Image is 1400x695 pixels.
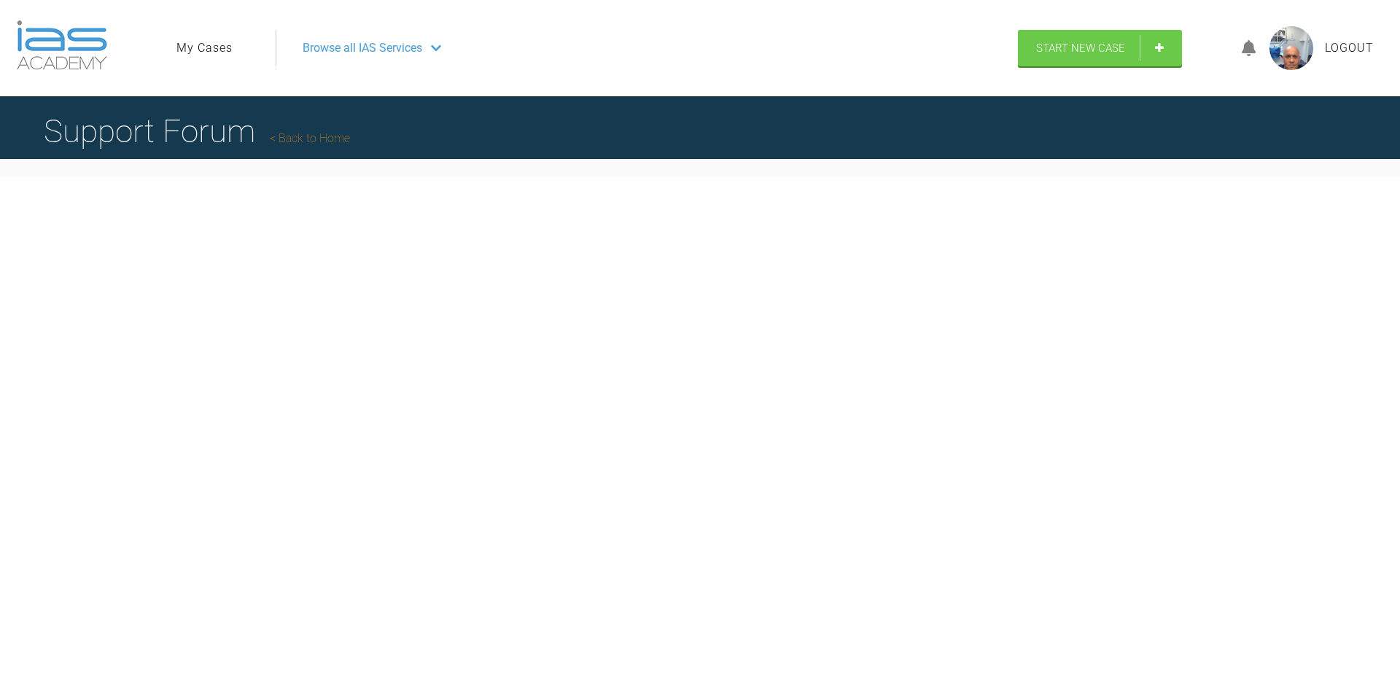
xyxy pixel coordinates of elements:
img: profile.png [1269,26,1313,70]
span: Browse all IAS Services [303,39,422,58]
span: Start New Case [1036,42,1125,55]
h1: Support Forum [44,106,350,157]
a: Start New Case [1018,30,1182,66]
a: My Cases [176,39,233,58]
a: Logout [1325,39,1374,58]
img: logo-light.3e3ef733.png [17,20,107,70]
a: Back to Home [270,131,350,145]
